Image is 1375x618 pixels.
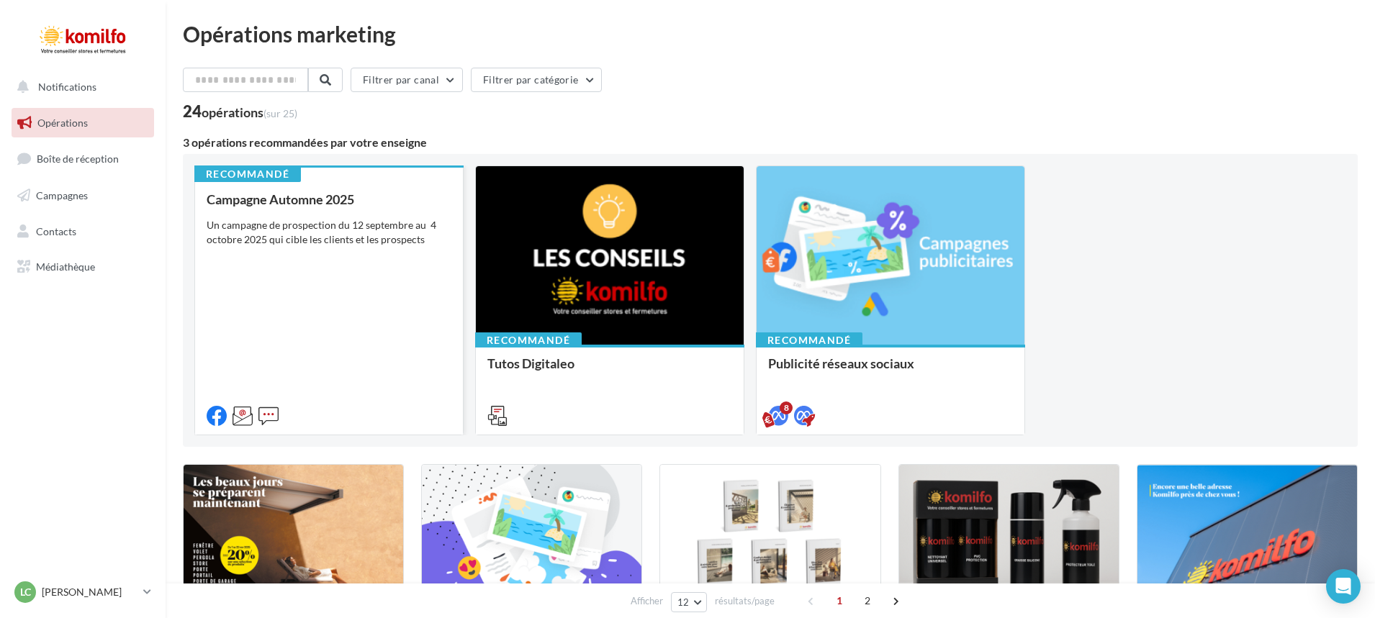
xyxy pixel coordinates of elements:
div: 8 [780,401,793,414]
div: Tutos Digitaleo [487,356,732,385]
a: Lc [PERSON_NAME] [12,578,154,606]
span: Opérations [37,117,88,129]
span: Médiathèque [36,260,95,273]
span: 1 [828,589,851,612]
p: [PERSON_NAME] [42,585,137,599]
div: Open Intercom Messenger [1326,569,1361,604]
span: Boîte de réception [37,153,119,165]
div: opérations [202,106,297,119]
div: Recommandé [756,332,862,348]
div: 3 opérations recommandées par votre enseigne [183,137,1358,148]
a: Médiathèque [9,252,157,282]
span: Campagnes [36,189,88,201]
span: 2 [856,589,879,612]
span: (sur 25) [263,107,297,119]
div: 24 [183,104,297,119]
a: Campagnes [9,181,157,211]
div: Recommandé [194,166,301,182]
span: Lc [20,585,31,599]
button: Filtrer par catégorie [471,68,602,92]
a: Opérations [9,108,157,138]
span: Notifications [38,81,96,93]
span: 12 [677,596,690,608]
span: Contacts [36,224,76,237]
div: Publicité réseaux sociaux [768,356,1013,385]
div: Campagne Automne 2025 [207,192,451,206]
button: 12 [671,592,708,612]
button: Notifications [9,72,151,102]
a: Boîte de réception [9,143,157,174]
a: Contacts [9,217,157,247]
div: Un campagne de prospection du 12 septembre au 4 octobre 2025 qui cible les clients et les prospects [207,218,451,247]
span: résultats/page [715,594,775,608]
div: Opérations marketing [183,23,1358,45]
button: Filtrer par canal [351,68,463,92]
span: Afficher [631,594,663,608]
div: Recommandé [475,332,582,348]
